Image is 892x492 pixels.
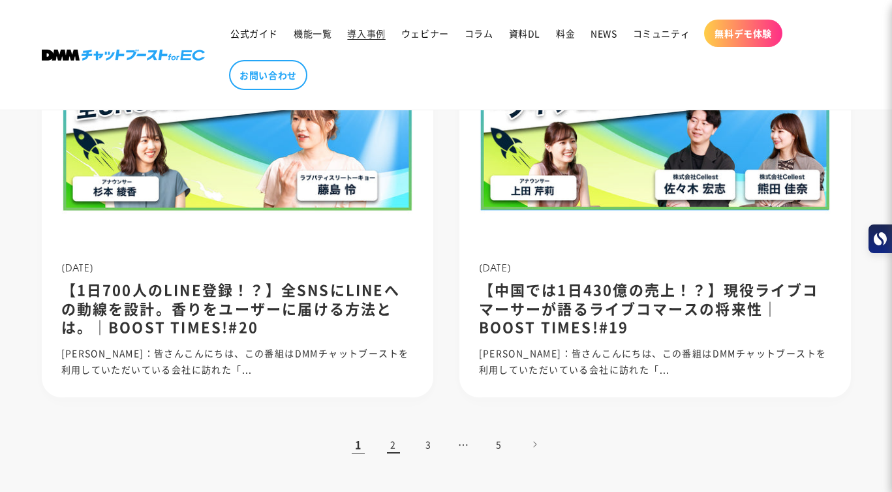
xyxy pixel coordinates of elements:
[414,430,443,459] a: 3ページ
[704,20,782,47] a: 無料デモ体験
[501,20,548,47] a: 資料DL
[229,60,307,90] a: お問い合わせ
[347,27,385,39] span: 導入事例
[479,345,831,378] p: [PERSON_NAME]：皆さんこんにちは、この番組はDMMチャットブーストを利用していただいている会社に訪れた「...
[520,430,549,459] a: 次のページ
[42,50,205,61] img: 株式会社DMM Boost
[339,20,393,47] a: 導入事例
[583,20,624,47] a: NEWS
[465,27,493,39] span: コラム
[42,430,851,459] nav: ページネーション
[393,20,457,47] a: ウェビナー
[239,69,297,81] span: お問い合わせ
[61,345,414,378] p: [PERSON_NAME]：皆さんこんにちは、この番組はDMMチャットブーストを利用していただいている会社に訪れた「...
[61,280,414,336] h2: 【1日700人のLINE登録！？】全SNSにLINEへの動線を設計。香りをユーザーに届ける方法とは。｜BOOST TIMES!#20
[223,20,286,47] a: 公式ガイド
[715,27,772,39] span: 無料デモ体験
[61,261,95,274] span: [DATE]
[450,430,478,459] span: …
[294,27,331,39] span: 機能一覧
[379,430,408,459] a: 2ページ
[230,27,278,39] span: 公式ガイド
[509,27,540,39] span: 資料DL
[479,280,831,336] h2: 【中国では1日430億の売上！？】現役ライブコマーサーが語るライブコマースの将来性｜BOOST TIMES!#19
[625,20,698,47] a: コミュニティ
[633,27,690,39] span: コミュニティ
[401,27,449,39] span: ウェビナー
[479,261,512,274] span: [DATE]
[591,27,617,39] span: NEWS
[548,20,583,47] a: 料金
[485,430,514,459] a: 5ページ
[286,20,339,47] a: 機能一覧
[457,20,501,47] a: コラム
[344,430,373,459] span: 1ページ
[556,27,575,39] span: 料金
